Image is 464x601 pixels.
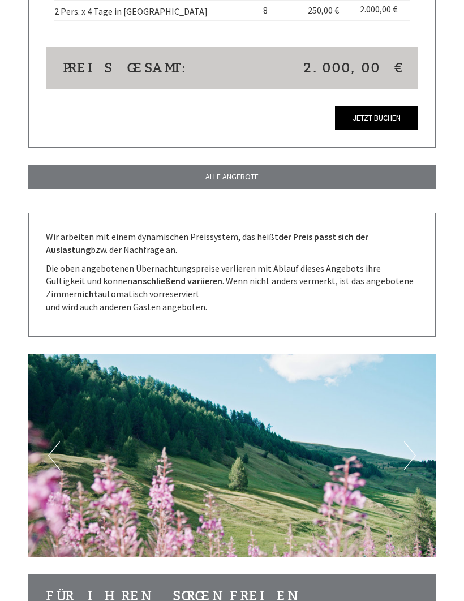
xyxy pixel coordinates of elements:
[308,5,339,16] span: 250,00 €
[46,262,418,314] p: Die oben angebotenen Übernachtungspreise verlieren mit Ablauf dieses Angebots ihre Gültigkeit und...
[48,441,60,470] button: Previous
[46,231,368,255] strong: der Preis passt sich der Auslastung
[404,441,416,470] button: Next
[132,275,222,286] strong: anschließend variieren
[28,165,436,189] a: ALLE ANGEBOTE
[54,58,232,78] div: Preis gesamt:
[77,288,98,299] strong: nicht
[335,106,418,130] a: Jetzt buchen
[303,58,401,78] span: 2.000,00 €
[46,230,418,256] p: Wir arbeiten mit einem dynamischen Preissystem, das heißt bzw. der Nachfrage an.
